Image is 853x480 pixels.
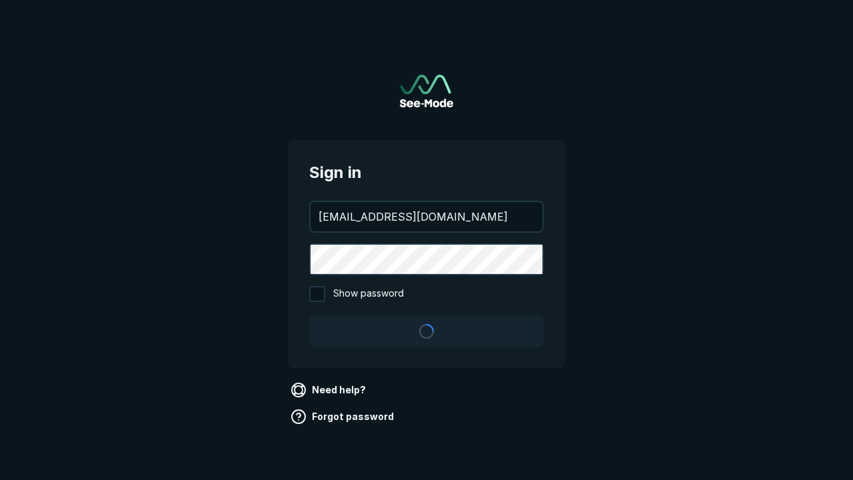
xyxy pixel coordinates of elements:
span: Show password [333,286,404,302]
a: Forgot password [288,406,399,427]
a: Go to sign in [400,75,453,107]
a: Need help? [288,379,371,401]
img: See-Mode Logo [400,75,453,107]
input: your@email.com [311,202,542,231]
span: Sign in [309,161,544,185]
